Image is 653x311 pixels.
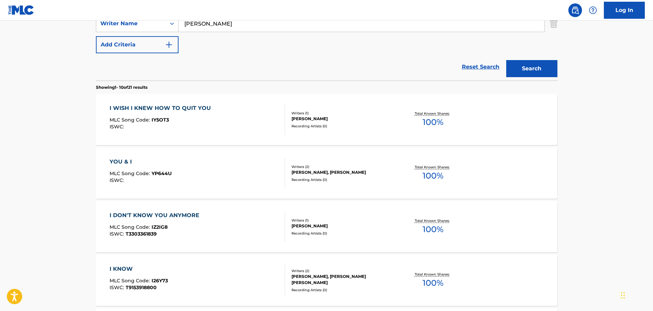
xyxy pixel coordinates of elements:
[423,223,443,236] span: 100 %
[423,116,443,128] span: 100 %
[506,60,557,77] button: Search
[571,6,579,14] img: search
[110,278,152,284] span: MLC Song Code :
[292,116,395,122] div: [PERSON_NAME]
[292,287,395,293] div: Recording Artists ( 0 )
[292,164,395,169] div: Writers ( 2 )
[292,231,395,236] div: Recording Artists ( 0 )
[415,165,451,170] p: Total Known Shares:
[110,224,152,230] span: MLC Song Code :
[96,255,557,306] a: I KNOWMLC Song Code:I26Y73ISWC:T9153918800Writers (2)[PERSON_NAME], [PERSON_NAME] [PERSON_NAME]Re...
[110,124,126,130] span: ISWC :
[292,223,395,229] div: [PERSON_NAME]
[423,170,443,182] span: 100 %
[458,59,503,74] a: Reset Search
[586,3,600,17] div: Help
[292,177,395,182] div: Recording Artists ( 0 )
[100,19,162,28] div: Writer Name
[292,218,395,223] div: Writers ( 1 )
[550,15,557,32] img: Delete Criterion
[110,177,126,183] span: ISWC :
[126,231,157,237] span: T3303361839
[292,111,395,116] div: Writers ( 1 )
[96,201,557,252] a: I DON'T KNOW YOU ANYMOREMLC Song Code:IZ2IG8ISWC:T3303361839Writers (1)[PERSON_NAME]Recording Art...
[619,278,653,311] iframe: Chat Widget
[110,158,172,166] div: YOU & I
[415,111,451,116] p: Total Known Shares:
[292,169,395,175] div: [PERSON_NAME], [PERSON_NAME]
[110,284,126,291] span: ISWC :
[96,94,557,145] a: I WISH I KNEW HOW TO QUIT YOUMLC Song Code:IY5OT3ISWC:Writers (1)[PERSON_NAME]Recording Artists (...
[110,211,203,220] div: I DON'T KNOW YOU ANYMORE
[96,36,179,53] button: Add Criteria
[96,147,557,199] a: YOU & IMLC Song Code:YP644UISWC:Writers (2)[PERSON_NAME], [PERSON_NAME]Recording Artists (0)Total...
[152,117,169,123] span: IY5OT3
[604,2,645,19] a: Log In
[110,117,152,123] span: MLC Song Code :
[96,84,147,90] p: Showing 1 - 10 of 21 results
[110,170,152,176] span: MLC Song Code :
[423,277,443,289] span: 100 %
[292,268,395,273] div: Writers ( 2 )
[621,285,625,306] div: Drag
[415,272,451,277] p: Total Known Shares:
[165,41,173,49] img: 9d2ae6d4665cec9f34b9.svg
[110,265,168,273] div: I KNOW
[126,284,157,291] span: T9153918800
[110,104,214,112] div: I WISH I KNEW HOW TO QUIT YOU
[152,224,168,230] span: IZ2IG8
[292,273,395,286] div: [PERSON_NAME], [PERSON_NAME] [PERSON_NAME]
[152,278,168,284] span: I26Y73
[152,170,172,176] span: YP644U
[568,3,582,17] a: Public Search
[589,6,597,14] img: help
[292,124,395,129] div: Recording Artists ( 0 )
[415,218,451,223] p: Total Known Shares:
[8,5,34,15] img: MLC Logo
[110,231,126,237] span: ISWC :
